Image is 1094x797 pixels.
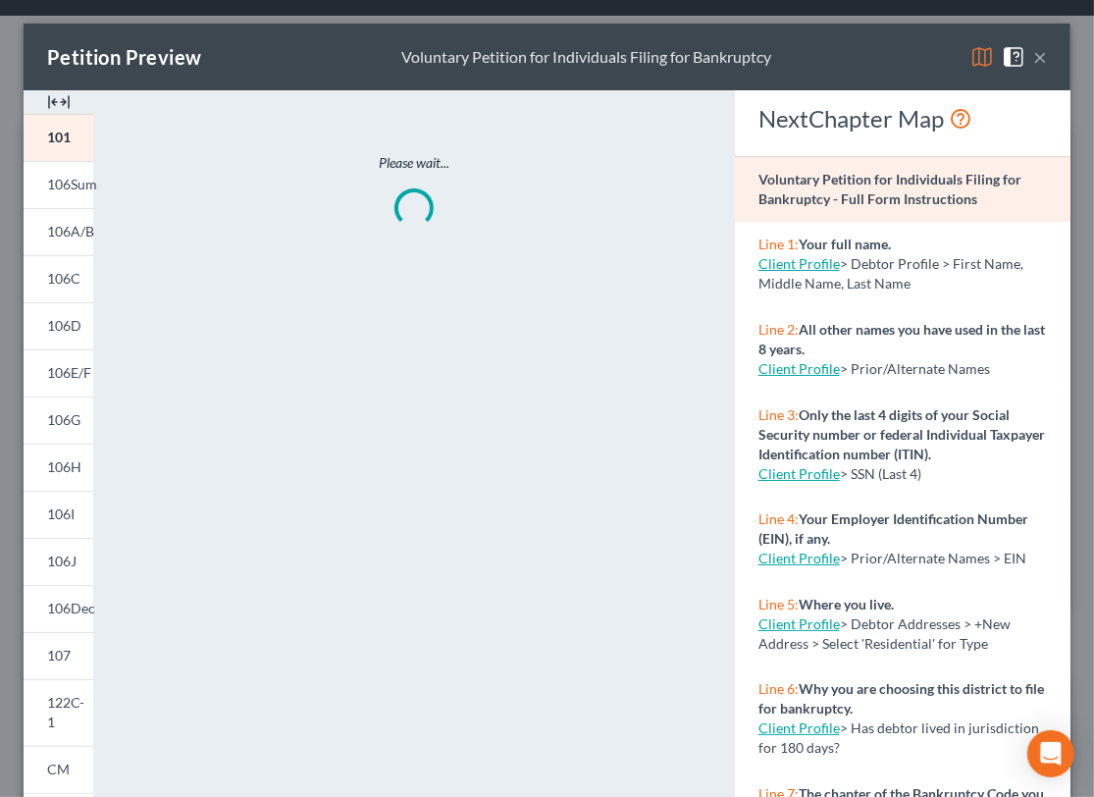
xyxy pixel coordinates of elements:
span: 106G [47,411,80,428]
span: 106Sum [47,176,97,192]
p: Please wait... [176,153,652,173]
a: Client Profile [758,719,840,736]
span: Line 1: [758,236,799,252]
a: 106E/F [24,349,93,397]
span: 106A/B [47,223,94,239]
a: 106A/B [24,208,93,255]
span: 107 [47,647,71,664]
a: Client Profile [758,550,840,566]
a: Client Profile [758,360,840,377]
a: 122C-1 [24,679,93,746]
span: > Prior/Alternate Names > EIN [840,550,1026,566]
a: 106I [24,491,93,538]
span: 106E/F [47,364,91,381]
a: Client Profile [758,615,840,632]
a: 107 [24,632,93,679]
div: Petition Preview [47,43,201,71]
span: > Debtor Addresses > +New Address > Select 'Residential' for Type [758,615,1011,652]
a: 106Sum [24,161,93,208]
strong: Voluntary Petition for Individuals Filing for Bankruptcy - Full Form Instructions [758,171,1021,207]
strong: Your Employer Identification Number (EIN), if any. [758,510,1028,547]
a: Client Profile [758,465,840,482]
a: 101 [24,114,93,161]
span: 106I [47,505,75,522]
span: > Has debtor lived in jurisdiction for 180 days? [758,719,1039,756]
img: help-close-5ba153eb36485ed6c1ea00a893f15db1cb9b99d6cae46e1a8edb6c62d00a1a76.svg [1002,45,1025,69]
span: Line 3: [758,406,799,423]
span: Line 6: [758,680,799,697]
strong: Your full name. [799,236,891,252]
a: CM [24,746,93,793]
strong: All other names you have used in the last 8 years. [758,321,1045,357]
span: 106H [47,458,81,475]
img: map-eea8200ae884c6f1103ae1953ef3d486a96c86aabb227e865a55264e3737af1f.svg [970,45,994,69]
span: > SSN (Last 4) [840,465,921,482]
a: 106G [24,397,93,444]
span: 106C [47,270,80,287]
button: × [1033,45,1047,69]
span: CM [47,761,70,777]
a: Client Profile [758,255,840,272]
span: > Prior/Alternate Names [840,360,990,377]
a: 106H [24,444,93,491]
span: Line 5: [758,596,799,612]
div: Open Intercom Messenger [1027,730,1074,777]
div: Voluntary Petition for Individuals Filing for Bankruptcy [401,46,771,69]
span: 106J [47,553,77,569]
span: Line 4: [758,510,799,527]
a: 106D [24,302,93,349]
a: 106J [24,538,93,585]
strong: Where you live. [799,596,894,612]
img: expand-e0f6d898513216a626fdd78e52531dac95497ffd26381d4c15ee2fc46db09dca.svg [47,90,71,114]
span: 101 [47,129,71,145]
strong: Why you are choosing this district to file for bankruptcy. [758,680,1044,717]
span: Line 2: [758,321,799,338]
span: 106Dec [47,600,95,616]
strong: Only the last 4 digits of your Social Security number or federal Individual Taxpayer Identificati... [758,406,1045,462]
span: 106D [47,317,81,334]
span: 122C-1 [47,694,84,730]
span: > Debtor Profile > First Name, Middle Name, Last Name [758,255,1023,292]
div: NextChapter Map [758,103,1047,134]
a: 106Dec [24,585,93,632]
a: 106C [24,255,93,302]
